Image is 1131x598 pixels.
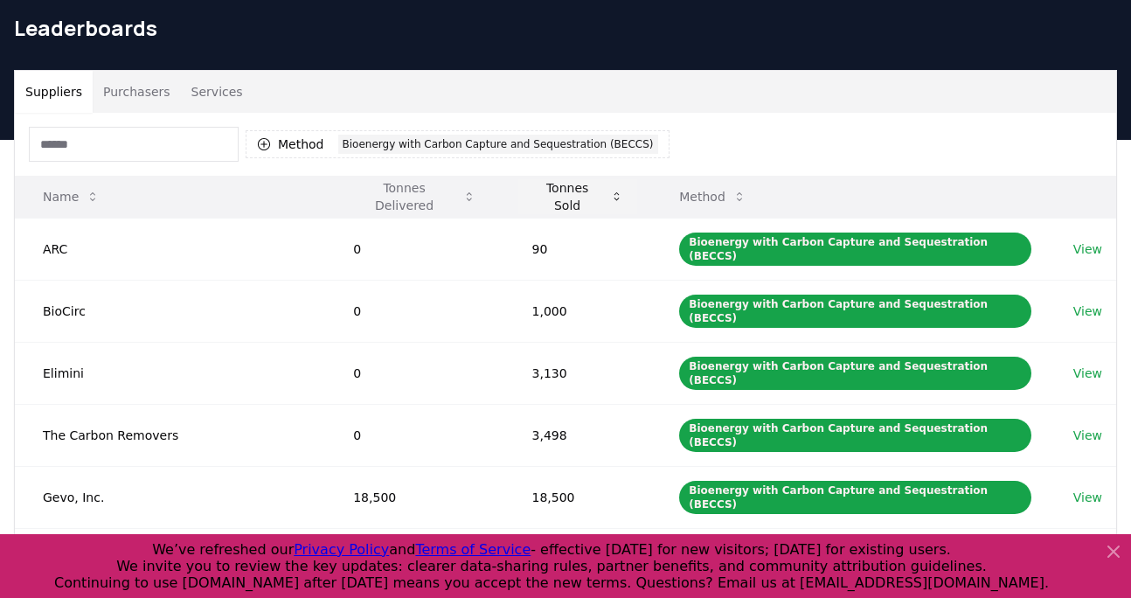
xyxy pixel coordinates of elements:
[1073,427,1102,444] a: View
[1073,365,1102,382] a: View
[14,14,1117,42] h1: Leaderboards
[325,280,503,342] td: 0
[15,466,325,528] td: Gevo, Inc.
[1073,489,1102,506] a: View
[504,218,652,280] td: 90
[325,404,503,466] td: 0
[504,404,652,466] td: 3,498
[325,466,503,528] td: 18,500
[679,357,1030,390] div: Bioenergy with Carbon Capture and Sequestration (BECCS)
[325,528,503,592] td: 0
[665,179,760,214] button: Method
[15,404,325,466] td: The Carbon Removers
[504,466,652,528] td: 18,500
[679,295,1030,328] div: Bioenergy with Carbon Capture and Sequestration (BECCS)
[15,280,325,342] td: BioCirc
[504,342,652,404] td: 3,130
[338,135,658,154] div: Bioenergy with Carbon Capture and Sequestration (BECCS)
[93,71,181,113] button: Purchasers
[679,481,1030,514] div: Bioenergy with Carbon Capture and Sequestration (BECCS)
[15,528,325,592] td: CO₂ Energie | Regionalwerke [PERSON_NAME]
[15,342,325,404] td: Elimini
[15,218,325,280] td: ARC
[504,528,652,592] td: 21,800
[679,233,1030,266] div: Bioenergy with Carbon Capture and Sequestration (BECCS)
[325,342,503,404] td: 0
[29,179,114,214] button: Name
[1073,240,1102,258] a: View
[518,179,638,214] button: Tonnes Sold
[1073,302,1102,320] a: View
[679,419,1030,452] div: Bioenergy with Carbon Capture and Sequestration (BECCS)
[339,179,489,214] button: Tonnes Delivered
[15,71,93,113] button: Suppliers
[246,130,670,158] button: MethodBioenergy with Carbon Capture and Sequestration (BECCS)
[325,218,503,280] td: 0
[181,71,253,113] button: Services
[504,280,652,342] td: 1,000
